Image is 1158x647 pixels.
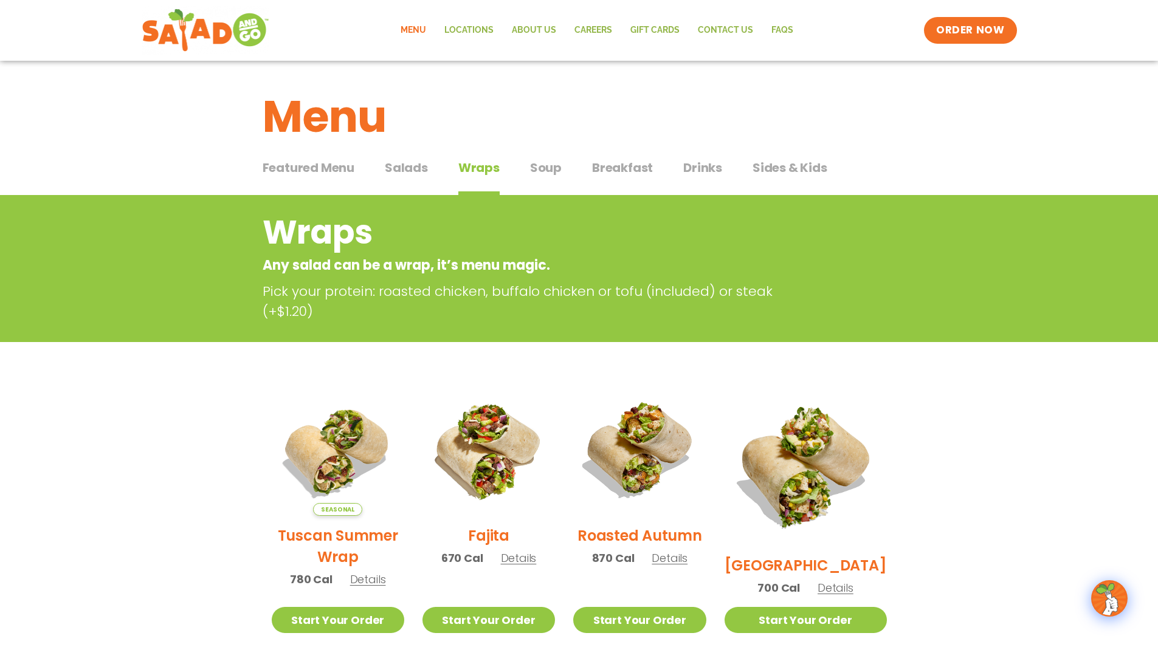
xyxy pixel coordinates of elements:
a: Careers [565,16,621,44]
h2: Wraps [263,208,798,257]
a: Locations [435,16,503,44]
div: Tabbed content [263,154,896,196]
span: Sides & Kids [753,159,827,177]
span: 780 Cal [290,571,333,587]
a: GIFT CARDS [621,16,689,44]
img: Product photo for Tuscan Summer Wrap [272,383,404,516]
nav: Menu [391,16,802,44]
a: Contact Us [689,16,762,44]
span: Details [501,550,537,566]
a: ORDER NOW [924,17,1016,44]
span: 870 Cal [592,550,635,566]
a: FAQs [762,16,802,44]
h2: Roasted Autumn [577,525,702,546]
span: Details [350,572,386,587]
a: Start Your Order [725,607,887,633]
img: Product photo for Roasted Autumn Wrap [573,383,706,516]
span: Soup [530,159,562,177]
h2: Fajita [468,525,509,546]
span: Seasonal [313,503,362,516]
p: Any salad can be a wrap, it’s menu magic. [263,255,798,275]
span: Wraps [458,159,500,177]
span: 670 Cal [441,550,483,566]
a: Start Your Order [573,607,706,633]
img: new-SAG-logo-768×292 [142,6,270,55]
a: Menu [391,16,435,44]
span: Salads [385,159,428,177]
span: Drinks [683,159,722,177]
p: Pick your protein: roasted chicken, buffalo chicken or tofu (included) or steak (+$1.20) [263,281,804,321]
img: wpChatIcon [1092,581,1126,615]
h1: Menu [263,84,896,149]
h2: [GEOGRAPHIC_DATA] [725,555,887,576]
span: Breakfast [592,159,653,177]
span: ORDER NOW [936,23,1004,38]
span: 700 Cal [757,580,800,596]
h2: Tuscan Summer Wrap [272,525,404,567]
span: Details [652,550,688,566]
img: Product photo for Fajita Wrap [422,383,555,516]
img: Product photo for BBQ Ranch Wrap [725,383,887,546]
span: Details [818,580,853,595]
a: Start Your Order [272,607,404,633]
a: About Us [503,16,565,44]
span: Featured Menu [263,159,354,177]
a: Start Your Order [422,607,555,633]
